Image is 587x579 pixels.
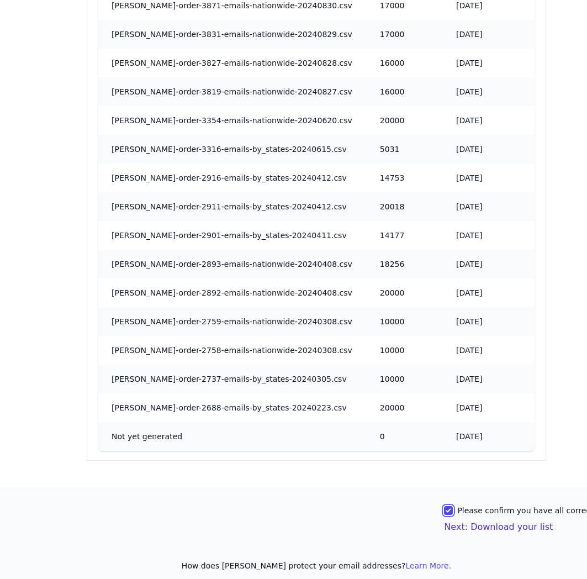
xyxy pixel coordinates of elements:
td: [DATE] [443,393,535,422]
td: 10000 [367,307,443,336]
td: [DATE] [443,135,535,164]
td: 20000 [367,278,443,307]
button: Learn More. [405,560,451,571]
td: [DATE] [443,422,535,451]
td: [PERSON_NAME]-order-3827-emails-nationwide-20240828.csv [98,49,367,77]
td: [PERSON_NAME]-order-3819-emails-nationwide-20240827.csv [98,77,367,106]
td: 17000 [367,20,443,49]
td: [PERSON_NAME]-order-2911-emails-by_states-20240412.csv [98,192,367,221]
td: [DATE] [443,20,535,49]
td: [PERSON_NAME]-order-2916-emails-by_states-20240412.csv [98,164,367,192]
td: [DATE] [443,77,535,106]
td: [PERSON_NAME]-order-3831-emails-nationwide-20240829.csv [98,20,367,49]
td: [PERSON_NAME]-order-2893-emails-nationwide-20240408.csv [98,250,367,278]
td: 5031 [367,135,443,164]
td: 18256 [367,250,443,278]
td: [PERSON_NAME]-order-3316-emails-by_states-20240615.csv [98,135,367,164]
td: [DATE] [443,278,535,307]
td: 10000 [367,365,443,393]
td: [PERSON_NAME]-order-2901-emails-by_states-20240411.csv [98,221,367,250]
td: 10000 [367,336,443,365]
td: 16000 [367,49,443,77]
td: [DATE] [443,192,535,221]
td: [PERSON_NAME]-order-2758-emails-nationwide-20240308.csv [98,336,367,365]
td: [DATE] [443,221,535,250]
td: [PERSON_NAME]-order-3354-emails-nationwide-20240620.csv [98,106,367,135]
td: [PERSON_NAME]-order-2688-emails-by_states-20240223.csv [98,393,367,422]
td: 14753 [367,164,443,192]
td: 20018 [367,192,443,221]
td: 20000 [367,106,443,135]
td: 20000 [367,393,443,422]
td: 14177 [367,221,443,250]
td: [DATE] [443,106,535,135]
td: [DATE] [443,365,535,393]
td: [PERSON_NAME]-order-2759-emails-nationwide-20240308.csv [98,307,367,336]
td: [PERSON_NAME]-order-2892-emails-nationwide-20240408.csv [98,278,367,307]
td: [DATE] [443,307,535,336]
td: [DATE] [443,164,535,192]
td: 0 [367,422,443,451]
button: Next: Download your list [444,520,553,534]
td: [DATE] [443,49,535,77]
td: 16000 [367,77,443,106]
td: Not yet generated [98,422,367,451]
td: [DATE] [443,336,535,365]
td: [PERSON_NAME]-order-2737-emails-by_states-20240305.csv [98,365,367,393]
td: [DATE] [443,250,535,278]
